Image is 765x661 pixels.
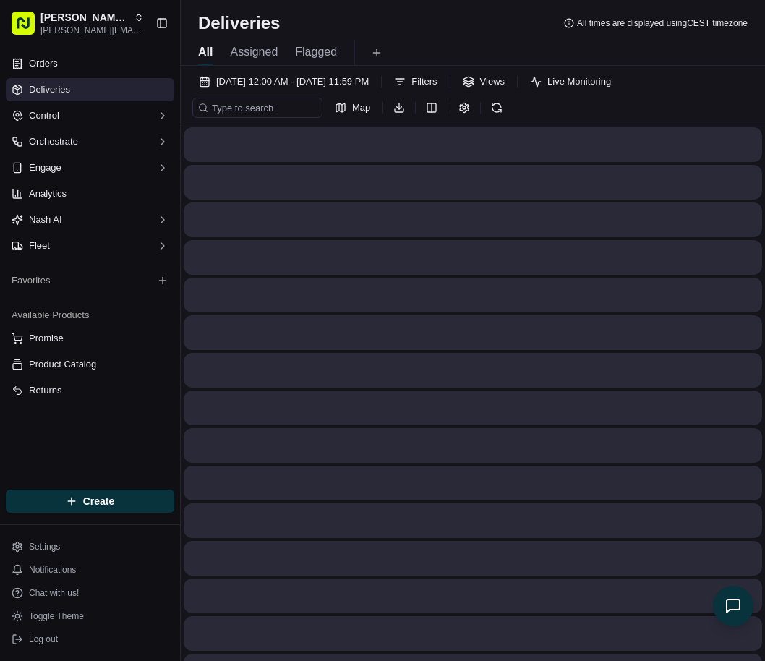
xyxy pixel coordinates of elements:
[328,98,377,118] button: Map
[388,72,443,92] button: Filters
[198,12,280,35] h1: Deliveries
[6,304,174,327] div: Available Products
[198,43,213,61] span: All
[547,75,611,88] span: Live Monitoring
[216,75,369,88] span: [DATE] 12:00 AM - [DATE] 11:59 PM
[29,135,78,148] span: Orchestrate
[29,213,62,226] span: Nash AI
[6,156,174,179] button: Engage
[487,98,507,118] button: Refresh
[6,130,174,153] button: Orchestrate
[29,83,70,96] span: Deliveries
[6,78,174,101] a: Deliveries
[29,358,96,371] span: Product Catalog
[29,57,58,70] span: Orders
[40,10,128,25] button: [PERSON_NAME] Org
[6,234,174,257] button: Fleet
[83,494,115,508] span: Create
[192,72,375,92] button: [DATE] 12:00 AM - [DATE] 11:59 PM
[29,187,67,200] span: Analytics
[352,101,370,114] span: Map
[192,98,322,118] input: Type to search
[6,606,174,626] button: Toggle Theme
[6,353,174,376] button: Product Catalog
[6,182,174,205] a: Analytics
[411,75,437,88] span: Filters
[29,564,76,576] span: Notifications
[6,379,174,402] button: Returns
[6,490,174,513] button: Create
[480,75,505,88] span: Views
[577,17,748,29] span: All times are displayed using CEST timezone
[6,583,174,603] button: Chat with us!
[6,208,174,231] button: Nash AI
[29,587,79,599] span: Chat with us!
[29,634,58,645] span: Log out
[295,43,337,61] span: Flagged
[29,541,60,553] span: Settings
[6,104,174,127] button: Control
[6,327,174,350] button: Promise
[713,586,753,626] button: Open chat
[40,25,144,36] button: [PERSON_NAME][EMAIL_ADDRESS][DOMAIN_NAME]
[6,629,174,649] button: Log out
[29,610,84,622] span: Toggle Theme
[29,384,62,397] span: Returns
[6,52,174,75] a: Orders
[6,269,174,292] div: Favorites
[29,239,50,252] span: Fleet
[29,161,61,174] span: Engage
[6,560,174,580] button: Notifications
[6,537,174,557] button: Settings
[29,332,64,345] span: Promise
[12,332,168,345] a: Promise
[6,6,150,40] button: [PERSON_NAME] Org[PERSON_NAME][EMAIL_ADDRESS][DOMAIN_NAME]
[456,72,511,92] button: Views
[523,72,617,92] button: Live Monitoring
[230,43,278,61] span: Assigned
[12,384,168,397] a: Returns
[12,358,168,371] a: Product Catalog
[29,109,59,122] span: Control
